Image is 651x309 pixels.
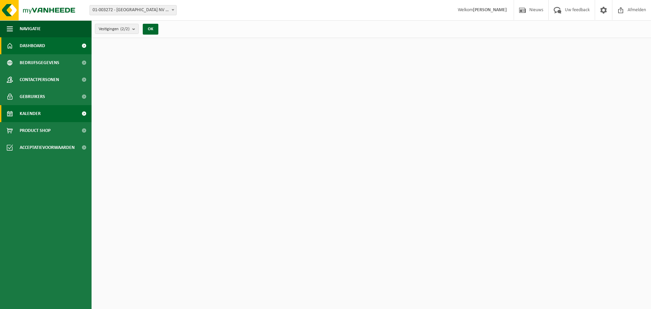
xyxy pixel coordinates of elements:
[20,37,45,54] span: Dashboard
[473,7,507,13] strong: [PERSON_NAME]
[120,27,130,31] count: (2/2)
[20,54,59,71] span: Bedrijfsgegevens
[20,88,45,105] span: Gebruikers
[90,5,177,15] span: 01-003272 - BELGOSUC NV - BEERNEM
[20,122,51,139] span: Product Shop
[99,24,130,34] span: Vestigingen
[143,24,158,35] button: OK
[3,294,113,309] iframe: chat widget
[95,24,139,34] button: Vestigingen(2/2)
[20,71,59,88] span: Contactpersonen
[20,105,41,122] span: Kalender
[20,20,41,37] span: Navigatie
[20,139,75,156] span: Acceptatievoorwaarden
[90,5,176,15] span: 01-003272 - BELGOSUC NV - BEERNEM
